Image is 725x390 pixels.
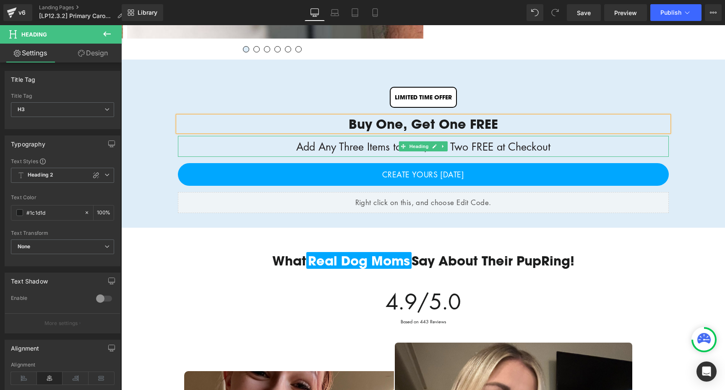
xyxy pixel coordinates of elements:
[11,195,114,200] div: Text Color
[57,91,548,106] div: Buy One, Get One FREE
[660,9,681,16] span: Publish
[39,13,114,19] span: [LP12.3.2] Primary Carousel
[696,361,717,382] div: Open Intercom Messenger
[318,116,326,126] a: Expand / Collapse
[11,230,114,236] div: Text Transform
[44,320,78,327] p: More settings
[63,228,541,243] h1: What Say About Their PupRing!
[11,340,39,352] div: Alignment
[18,243,31,250] b: None
[11,362,114,368] div: Alignment
[325,4,345,21] a: Laptop
[261,145,343,154] span: CREATE YOURS [DATE]
[305,4,325,21] a: Desktop
[11,136,45,148] div: Typography
[122,4,163,21] a: New Library
[57,138,548,161] a: CREATE YOURS [DATE]
[614,8,637,17] span: Preview
[5,313,120,333] button: More settings
[28,172,53,179] b: Heading 2
[286,116,309,126] span: Heading
[39,4,130,11] a: Landing Pages
[345,4,365,21] a: Tablet
[365,4,385,21] a: Mobile
[18,106,25,112] b: H3
[138,9,157,16] span: Library
[21,31,47,38] span: Heading
[547,4,563,21] button: Redo
[604,4,647,21] a: Preview
[185,227,290,244] span: Real Dog Moms
[650,4,702,21] button: Publish
[527,4,543,21] button: Undo
[279,293,325,299] p1: Based on 443 Reviews
[11,158,114,164] div: Text Styles
[3,4,32,21] a: v6
[17,7,27,18] div: v6
[269,62,336,83] div: Limited Time Offer
[94,205,114,220] div: %
[63,44,123,62] a: Design
[11,273,48,285] div: Text Shadow
[26,208,80,217] input: Color
[11,71,36,83] div: Title Tag
[577,8,591,17] span: Save
[11,295,88,304] div: Enable
[69,264,535,289] h1: 4.9/5.0
[11,93,114,99] div: Title Tag
[705,4,722,21] button: More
